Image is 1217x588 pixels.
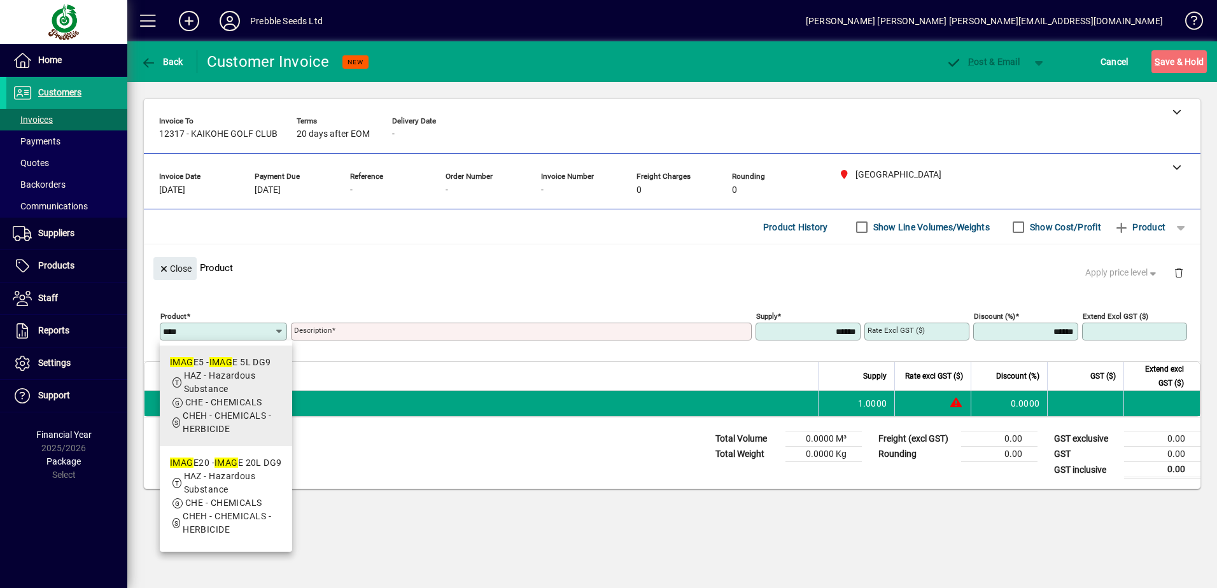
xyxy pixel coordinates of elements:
a: Staff [6,283,127,314]
span: - [392,129,395,139]
a: Communications [6,195,127,217]
mat-option: IMAGE5 - IMAGE 5L DG9 [160,346,292,446]
mat-label: Description [294,326,332,335]
td: 0.00 [961,431,1038,447]
td: 0.00 [1124,431,1200,447]
mat-label: Extend excl GST ($) [1083,312,1148,321]
span: ave & Hold [1155,52,1204,72]
td: Freight (excl GST) [872,431,961,447]
span: HAZ - Hazardous Substance [184,370,256,394]
span: 0 [637,185,642,195]
span: Cancel [1101,52,1129,72]
span: Settings [38,358,71,368]
span: 0 [732,185,737,195]
span: Supply [863,369,887,383]
div: Product [144,244,1200,291]
td: 0.0000 M³ [785,431,862,447]
td: Total Volume [709,431,785,447]
span: [DATE] [255,185,281,195]
a: Products [6,250,127,282]
td: 0.00 [1124,447,1200,462]
app-page-header-button: Back [127,50,197,73]
a: Quotes [6,152,127,174]
a: Backorders [6,174,127,195]
mat-label: Product [160,312,186,321]
button: Add [169,10,209,32]
mat-label: Supply [756,312,777,321]
a: Reports [6,315,127,347]
span: CHE - CHEMICALS [185,498,262,508]
button: Post & Email [939,50,1026,73]
span: S [1155,57,1160,67]
span: Communications [13,201,88,211]
span: Quotes [13,158,49,168]
span: HAZ - Hazardous Substance [184,471,256,494]
button: Close [153,257,197,280]
span: ost & Email [946,57,1020,67]
span: Payments [13,136,60,146]
button: Apply price level [1080,262,1164,284]
span: Extend excl GST ($) [1132,362,1184,390]
button: Delete [1164,257,1194,288]
app-page-header-button: Delete [1164,267,1194,278]
td: GST [1048,447,1124,462]
span: Invoices [13,115,53,125]
td: 0.00 [1124,462,1200,478]
span: Apply price level [1085,266,1159,279]
em: IMAG [209,357,233,367]
label: Show Line Volumes/Weights [871,221,990,234]
div: E20 - E 20L DG9 [170,456,282,470]
span: - [541,185,544,195]
a: Knowledge Base [1176,3,1201,44]
a: Invoices [6,109,127,130]
span: 1.0000 [858,397,887,410]
td: 0.0000 [971,391,1047,416]
span: 12317 - KAIKOHE GOLF CLUB [159,129,278,139]
span: CHE - CHEMICALS [185,397,262,407]
span: Staff [38,293,58,303]
span: Products [38,260,74,270]
a: Payments [6,130,127,152]
span: - [446,185,448,195]
span: Back [141,57,183,67]
span: P [968,57,974,67]
em: IMAG [170,357,193,367]
a: Support [6,380,127,412]
span: Rate excl GST ($) [905,369,963,383]
em: IMAG [170,458,193,468]
span: Suppliers [38,228,74,238]
a: Home [6,45,127,76]
span: GST ($) [1090,369,1116,383]
mat-label: Discount (%) [974,312,1015,321]
mat-option: IMAGE20 - IMAGE 20L DG9 [160,446,292,547]
span: Close [158,258,192,279]
button: Save & Hold [1151,50,1207,73]
div: E5 - E 5L DG9 [170,356,282,369]
td: GST exclusive [1048,431,1124,447]
a: Settings [6,347,127,379]
div: Customer Invoice [207,52,330,72]
span: Support [38,390,70,400]
span: NEW [348,58,363,66]
span: Financial Year [36,430,92,440]
button: Product History [758,216,833,239]
label: Show Cost/Profit [1027,221,1101,234]
span: Home [38,55,62,65]
span: Customers [38,87,81,97]
em: IMAG [215,458,238,468]
div: Prebble Seeds Ltd [250,11,323,31]
div: [PERSON_NAME] [PERSON_NAME] [PERSON_NAME][EMAIL_ADDRESS][DOMAIN_NAME] [806,11,1163,31]
td: Total Weight [709,447,785,462]
span: Backorders [13,179,66,190]
span: - [350,185,353,195]
button: Profile [209,10,250,32]
span: 20 days after EOM [297,129,370,139]
a: Suppliers [6,218,127,249]
button: Back [137,50,186,73]
td: 0.0000 Kg [785,447,862,462]
span: Product History [763,217,828,237]
span: Package [46,456,81,466]
td: Rounding [872,447,961,462]
td: GST inclusive [1048,462,1124,478]
app-page-header-button: Close [150,262,200,274]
